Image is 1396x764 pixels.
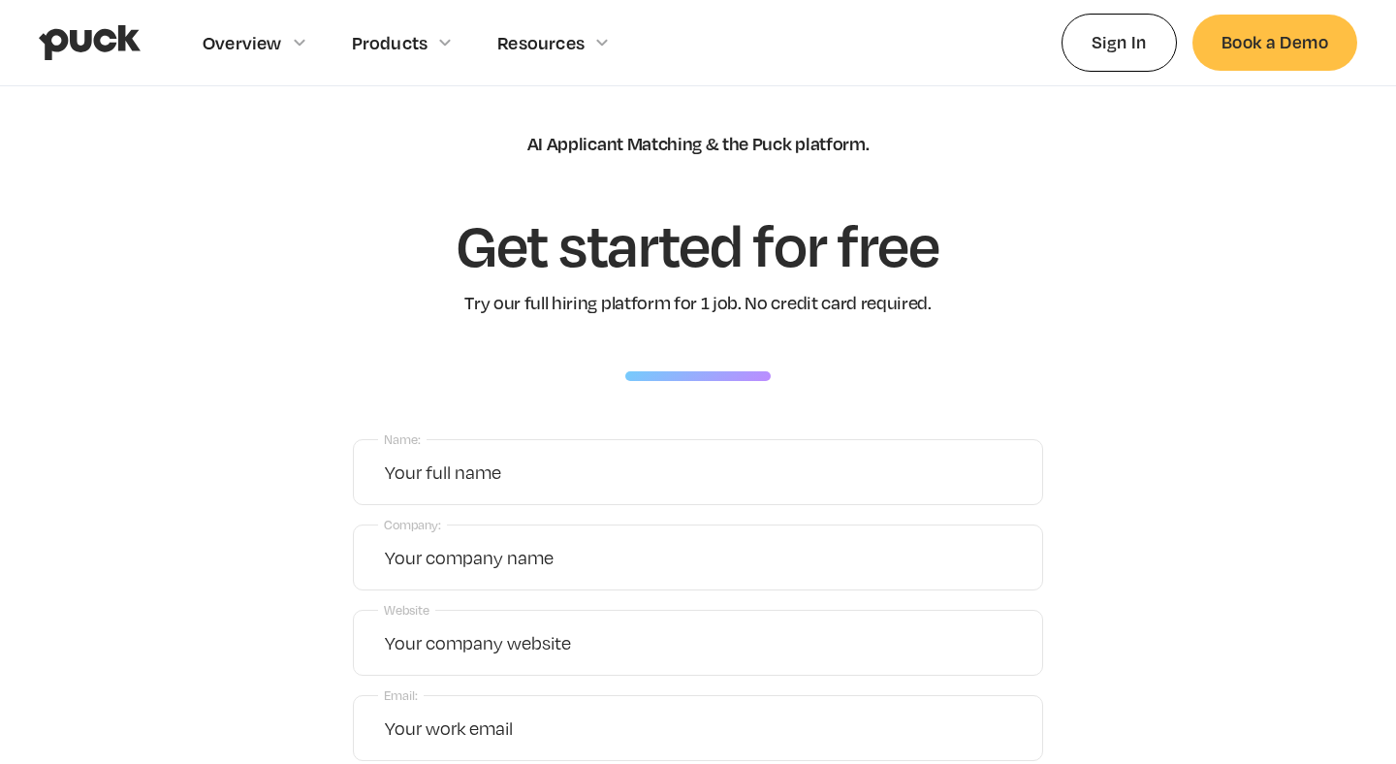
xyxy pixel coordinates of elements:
label: Email: [378,683,424,709]
label: Name: [378,427,427,453]
div: AI Applicant Matching & the Puck platform. [527,133,870,154]
a: Book a Demo [1192,15,1357,70]
input: Your company name [353,525,1043,590]
div: Products [352,32,428,53]
label: Website [378,597,435,623]
input: Your company website [353,610,1043,676]
div: Resources [497,32,585,53]
div: Overview [203,32,282,53]
a: Sign In [1062,14,1177,71]
h1: Get started for free [457,212,939,276]
input: Your work email [353,695,1043,761]
input: Your full name [353,439,1043,505]
label: Company: [378,512,447,538]
div: Try our full hiring platform for 1 job. No credit card required. [464,292,932,313]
